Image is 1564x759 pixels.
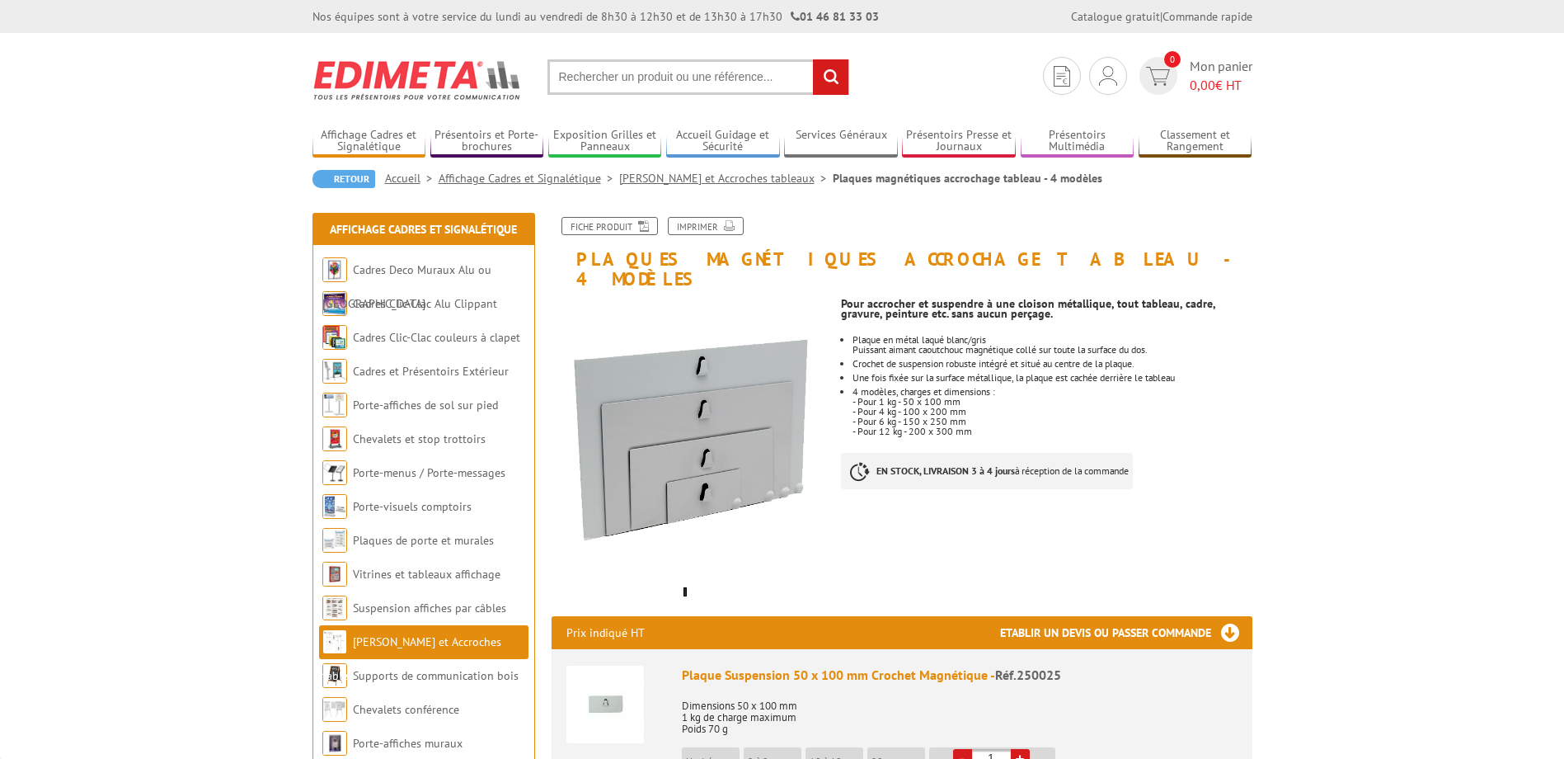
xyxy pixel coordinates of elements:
a: Commande rapide [1162,9,1252,24]
div: - Pour 6 kg - 150 x 250 mm [852,417,1252,427]
img: Plaque Suspension 50 x 100 mm Crochet Magnétique [566,666,644,743]
strong: 01 46 81 33 03 [791,9,879,24]
strong: EN STOCK, LIVRAISON 3 à 4 jours [876,464,1015,477]
a: Cadres Clic-Clac Alu Clippant [353,296,497,311]
h3: Etablir un devis ou passer commande [1000,616,1252,649]
a: [PERSON_NAME] et Accroches tableaux [322,634,501,683]
a: Chevalets et stop trottoirs [353,431,486,446]
a: Présentoirs Presse et Journaux [902,128,1016,155]
a: Affichage Cadres et Signalétique [312,128,426,155]
img: Cimaises et Accroches tableaux [322,629,347,654]
a: Services Généraux [784,128,898,155]
p: Puissant aimant caoutchouc magnétique collé sur toute la surface du dos. [852,345,1252,355]
a: Cadres et Présentoirs Extérieur [353,364,509,379]
img: Porte-visuels comptoirs [322,494,347,519]
div: - Pour 4 kg - 100 x 200 mm [852,407,1252,417]
a: Porte-affiches muraux [353,736,463,751]
p: Dimensions 50 x 100 mm 1 kg de charge maximum Poids 70 g [682,689,1238,735]
a: Présentoirs et Porte-brochures [430,128,544,155]
div: 4 modèles, charges et dimensions : [852,387,1252,397]
img: Cadres et Présentoirs Extérieur [322,359,347,384]
div: - Pour 12 kg - 200 x 300 mm [852,427,1252,436]
p: Prix indiqué HT [566,616,645,649]
img: Cadres Deco Muraux Alu ou Bois [322,257,347,282]
span: € HT [1190,76,1252,95]
a: Fiche produit [561,217,658,235]
p: à réception de la commande [841,453,1133,489]
a: devis rapide 0 Mon panier 0,00€ HT [1135,57,1252,95]
img: Vitrines et tableaux affichage [322,562,347,587]
p: Plaque en métal laqué blanc/gris [852,335,1252,345]
a: Vitrines et tableaux affichage [353,567,500,582]
img: devis rapide [1054,66,1070,87]
a: Catalogue gratuit [1071,9,1160,24]
h1: Plaques magnétiques accrochage tableau - 4 modèles [539,217,1265,289]
a: Classement et Rangement [1139,128,1252,155]
img: Porte-menus / Porte-messages [322,460,347,485]
span: Mon panier [1190,57,1252,95]
li: Crochet de suspension robuste intégré et situé au centre de la plaque. [852,359,1252,369]
span: Réf.250025 [995,667,1061,683]
a: Porte-affiches de sol sur pied [353,398,498,412]
a: Cadres Deco Muraux Alu ou [GEOGRAPHIC_DATA] [322,262,491,311]
strong: Pour accrocher et suspendre à une cloison métallique, tout tableau, cadre, gravure, peinture etc.... [841,296,1215,321]
div: - Pour 1 kg - 50 x 100 mm [852,397,1252,407]
img: Cadres Clic-Clac couleurs à clapet [322,325,347,350]
a: Cadres Clic-Clac couleurs à clapet [353,330,520,345]
img: 250025_250026_250027_250028_plaque_magnetique_3.jpg [552,297,829,575]
a: Exposition Grilles et Panneaux [548,128,662,155]
a: Affichage Cadres et Signalétique [330,222,517,237]
span: 0 [1164,51,1181,68]
div: | [1071,8,1252,25]
a: [PERSON_NAME] et Accroches tableaux [619,171,833,186]
img: Chevalets conférence [322,697,347,722]
input: rechercher [813,59,848,95]
img: Edimeta [312,49,523,111]
a: Accueil Guidage et Sécurité [666,128,780,155]
a: Affichage Cadres et Signalétique [439,171,619,186]
img: Porte-affiches muraux [322,731,347,756]
span: 0,00 [1190,77,1215,93]
img: Chevalets et stop trottoirs [322,427,347,451]
a: Supports de communication bois [353,668,519,683]
a: Chevalets conférence [353,702,459,717]
img: devis rapide [1099,66,1117,86]
a: Plaques de porte et murales [353,533,494,548]
div: Nos équipes sont à votre service du lundi au vendredi de 8h30 à 12h30 et de 13h30 à 17h30 [312,8,879,25]
img: devis rapide [1146,67,1170,86]
li: Plaques magnétiques accrochage tableau - 4 modèles [833,170,1102,186]
a: Retour [312,170,375,188]
img: Porte-affiches de sol sur pied [322,393,347,417]
a: Présentoirs Multimédia [1021,128,1134,155]
input: Rechercher un produit ou une référence... [547,59,849,95]
li: Une fois fixée sur la surface métallique, la plaque est cachée derrière le tableau [852,373,1252,383]
a: Imprimer [668,217,744,235]
div: Plaque Suspension 50 x 100 mm Crochet Magnétique - [682,666,1238,685]
a: Porte-menus / Porte-messages [353,465,505,480]
img: Plaques de porte et murales [322,528,347,553]
a: Porte-visuels comptoirs [353,499,472,514]
a: Suspension affiches par câbles [353,601,506,615]
img: Suspension affiches par câbles [322,596,347,620]
a: Accueil [385,171,439,186]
